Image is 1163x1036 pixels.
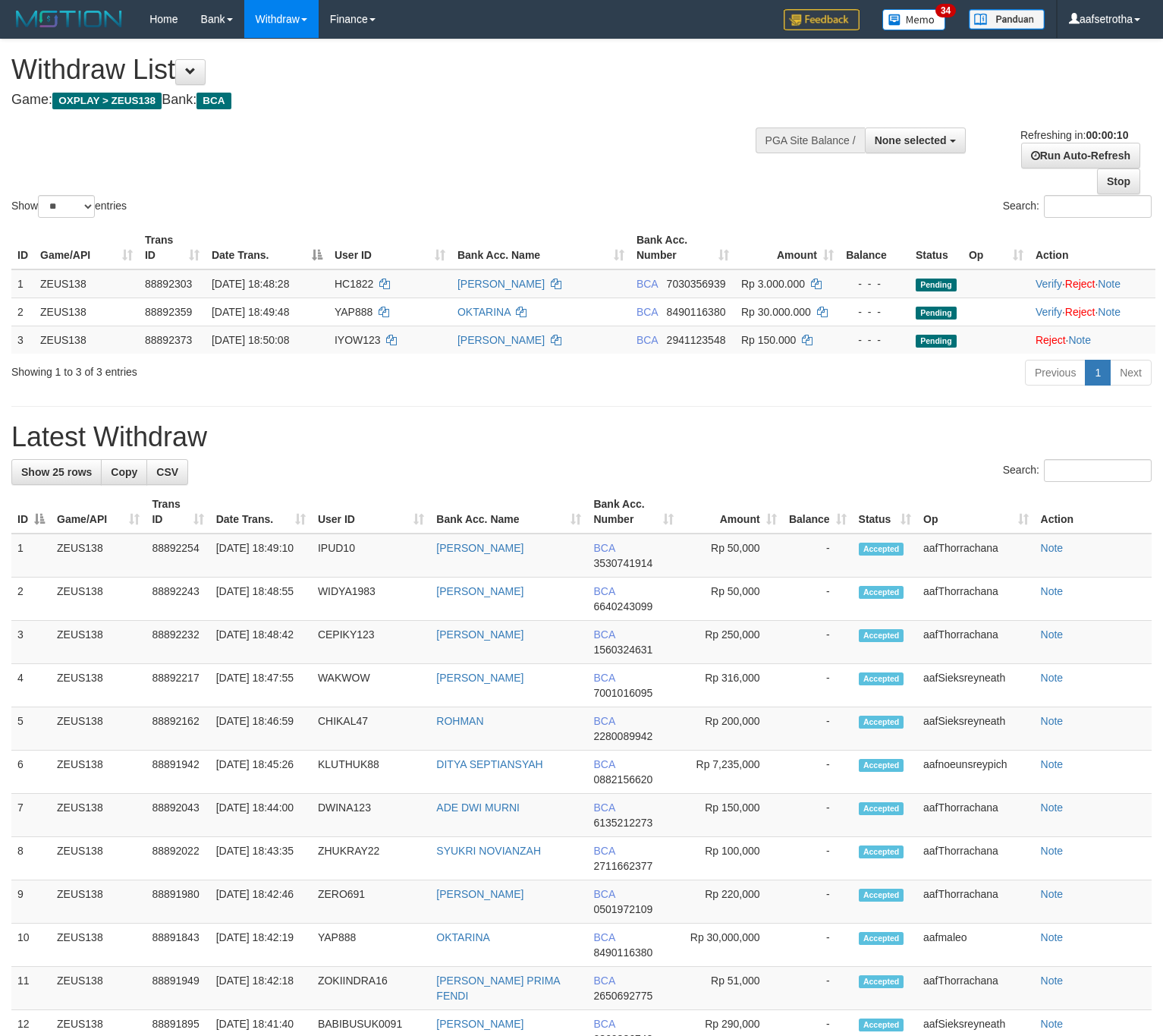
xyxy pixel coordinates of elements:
[146,534,209,578] td: 88892254
[312,751,430,794] td: KLUTHUK88
[917,837,1035,880] td: aafThorrachana
[52,93,162,109] span: OXPLAY > ZEUS138
[1097,168,1140,194] a: Stop
[11,226,34,269] th: ID
[146,837,209,880] td: 88892022
[11,459,102,485] a: Show 25 rows
[1021,143,1140,168] a: Run Auto-Refresh
[1044,459,1152,482] input: Search:
[146,707,209,751] td: 88892162
[145,278,192,290] span: 88892303
[680,490,783,534] th: Amount: activate to sort column ascending
[1065,306,1095,318] a: Reject
[593,672,615,684] span: BCA
[436,628,523,641] a: [PERSON_NAME]
[210,621,312,664] td: [DATE] 18:48:42
[1041,715,1064,727] a: Note
[1068,334,1091,346] a: Note
[210,880,312,924] td: [DATE] 18:42:46
[11,794,51,837] td: 7
[593,990,652,1002] span: Copy 2650692775 to clipboard
[146,459,188,485] a: CSV
[436,758,542,770] a: DITYA SEPTIANSYAH
[146,664,209,707] td: 88892217
[916,279,957,291] span: Pending
[51,534,146,578] td: ZEUS138
[680,751,783,794] td: Rp 7,235,000
[680,621,783,664] td: Rp 250,000
[206,226,328,269] th: Date Trans.: activate to sort column descending
[457,334,545,346] a: [PERSON_NAME]
[436,542,523,554] a: [PERSON_NAME]
[1041,845,1064,857] a: Note
[593,903,652,915] span: Copy 0501972109 to clipboard
[1098,306,1121,318] a: Note
[859,1019,904,1031] span: Accepted
[593,715,615,727] span: BCA
[741,334,796,346] span: Rp 150.000
[101,459,147,485] a: Copy
[436,975,560,1002] a: [PERSON_NAME] PRIMA FENDI
[1003,459,1152,482] label: Search:
[11,880,51,924] td: 9
[1036,334,1066,346] a: Reject
[11,707,51,751] td: 5
[680,707,783,751] td: Rp 200,000
[1098,278,1121,290] a: Note
[210,751,312,794] td: [DATE] 18:45:26
[783,621,853,664] td: -
[917,490,1035,534] th: Op: activate to sort column ascending
[196,93,231,109] span: BCA
[637,278,658,290] span: BCA
[1041,888,1064,900] a: Note
[210,664,312,707] td: [DATE] 18:47:55
[593,773,652,786] span: Copy 0882156620 to clipboard
[51,490,146,534] th: Game/API: activate to sort column ascending
[741,306,811,318] span: Rp 30.000.000
[859,672,904,685] span: Accepted
[680,664,783,707] td: Rp 316,000
[840,226,910,269] th: Balance
[783,837,853,880] td: -
[335,306,372,318] span: YAP888
[146,967,209,1010] td: 88891949
[457,278,545,290] a: [PERSON_NAME]
[335,278,373,290] span: HC1822
[51,967,146,1010] td: ZEUS138
[1041,931,1064,943] a: Note
[859,543,904,556] span: Accepted
[34,269,139,298] td: ZEUS138
[846,276,904,291] div: - - -
[593,557,652,569] span: Copy 3530741914 to clipboard
[11,751,51,794] td: 6
[210,490,312,534] th: Date Trans.: activate to sort column ascending
[935,4,956,17] span: 34
[145,334,192,346] span: 88892373
[111,466,137,478] span: Copy
[846,304,904,320] div: - - -
[436,931,490,943] a: OKTARINA
[1025,360,1086,386] a: Previous
[436,888,523,900] a: [PERSON_NAME]
[916,307,957,320] span: Pending
[51,621,146,664] td: ZEUS138
[1110,360,1152,386] a: Next
[917,794,1035,837] td: aafThorrachana
[593,600,652,612] span: Copy 6640243099 to clipboard
[593,946,652,959] span: Copy 8490116380 to clipboard
[1041,1018,1064,1030] a: Note
[593,888,615,900] span: BCA
[637,306,658,318] span: BCA
[146,751,209,794] td: 88891942
[756,128,865,153] div: PGA Site Balance /
[784,9,860,30] img: Feedback.jpg
[430,490,587,534] th: Bank Acc. Name: activate to sort column ascending
[859,845,904,858] span: Accepted
[51,924,146,967] td: ZEUS138
[1041,758,1064,770] a: Note
[875,134,947,146] span: None selected
[917,924,1035,967] td: aafmaleo
[1029,226,1155,269] th: Action
[680,534,783,578] td: Rp 50,000
[212,278,289,290] span: [DATE] 18:48:28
